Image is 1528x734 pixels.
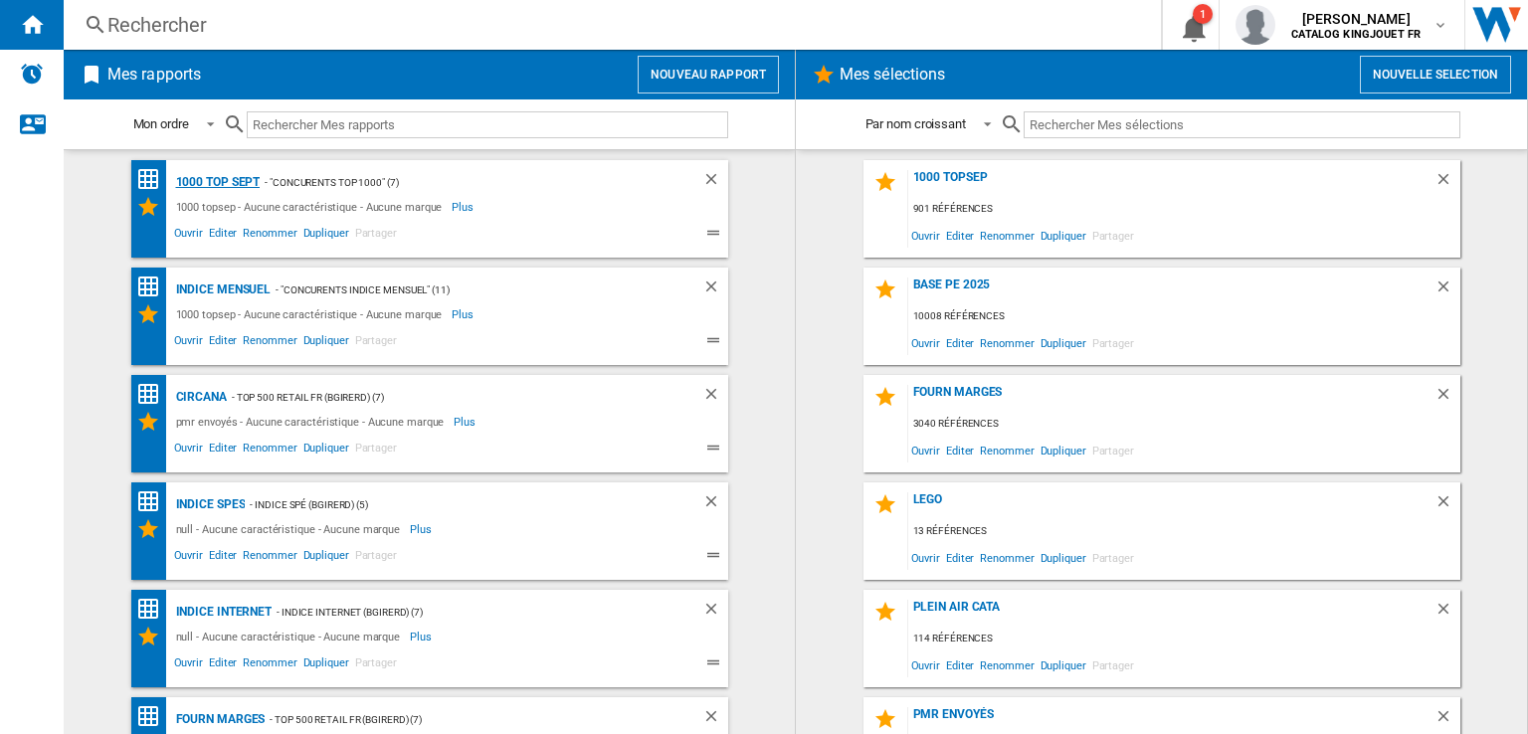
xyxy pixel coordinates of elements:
span: Partager [1089,651,1137,678]
span: Renommer [977,437,1037,463]
div: BASE PE 2025 [908,277,1434,304]
div: plein air cata [908,600,1434,627]
span: Dupliquer [1038,651,1089,678]
span: Renommer [977,329,1037,356]
span: Ouvrir [908,437,943,463]
div: pmr envoyés - Aucune caractéristique - Aucune marque [171,410,455,434]
div: 13 références [908,519,1460,544]
div: - TOP 500 RETAIL FR (bgirerd) (7) [227,385,663,410]
button: Nouvelle selection [1360,56,1511,93]
span: Partager [1089,437,1137,463]
div: - INDICE Spé (bgirerd) (5) [245,492,662,517]
span: Partager [352,653,400,677]
span: Plus [410,625,435,648]
span: Editer [943,329,977,356]
span: Dupliquer [1038,329,1089,356]
div: Matrice des prix [136,382,171,407]
div: pmr envoyés [908,707,1434,734]
div: INDICE MENSUEL [171,277,272,302]
span: Renommer [240,653,299,677]
span: Renommer [977,544,1037,571]
span: Ouvrir [908,651,943,678]
span: Dupliquer [1038,544,1089,571]
img: profile.jpg [1236,5,1275,45]
span: Partager [1089,544,1137,571]
div: Mes Sélections [136,195,171,219]
span: Ouvrir [908,222,943,249]
span: Renommer [240,439,299,462]
span: Renommer [977,222,1037,249]
input: Rechercher Mes rapports [247,111,728,138]
div: Supprimer [1434,707,1460,734]
span: Renommer [240,224,299,248]
span: Ouvrir [171,439,206,462]
span: Editer [943,651,977,678]
span: Dupliquer [1038,437,1089,463]
span: Editer [943,222,977,249]
div: Supprimer [702,385,728,410]
div: circana [171,385,227,410]
span: Plus [454,410,478,434]
span: Plus [452,195,477,219]
div: - "CONCURENTS TOP 1000" (7) [260,170,662,195]
div: 1000 topsep [908,170,1434,197]
b: CATALOG KINGJOUET FR [1291,28,1421,41]
div: Supprimer [1434,385,1460,412]
span: Dupliquer [300,439,352,462]
div: Supprimer [702,170,728,195]
span: Editer [206,653,240,677]
button: Nouveau rapport [638,56,779,93]
div: INDICE INTERNET [171,600,273,625]
span: Dupliquer [300,546,352,570]
div: 1000 topsep - Aucune caractéristique - Aucune marque [171,195,453,219]
div: - INDICE Internet (bgirerd) (7) [272,600,662,625]
div: 10008 références [908,304,1460,329]
div: 114 références [908,627,1460,651]
div: Mes Sélections [136,410,171,434]
div: Mon ordre [133,116,189,131]
div: Matrice des prix [136,489,171,514]
div: - "CONCURENTS INDICE MENSUEL" (11) [271,277,662,302]
div: Par nom croissant [865,116,966,131]
div: 1000 top Sept [171,170,261,195]
div: Mes Sélections [136,517,171,541]
span: Partager [352,331,400,355]
span: Ouvrir [171,331,206,355]
div: 901 références [908,197,1460,222]
span: Ouvrir [171,653,206,677]
span: Partager [352,546,400,570]
span: Renommer [240,546,299,570]
div: Supprimer [1434,600,1460,627]
div: Supprimer [702,600,728,625]
input: Rechercher Mes sélections [1024,111,1460,138]
div: Matrice des prix [136,704,171,729]
span: Plus [452,302,477,326]
span: Renommer [977,651,1037,678]
div: Rechercher [107,11,1109,39]
div: Supprimer [1434,170,1460,197]
div: Matrice des prix [136,597,171,622]
span: Dupliquer [300,224,352,248]
span: Editer [206,331,240,355]
div: Supprimer [1434,492,1460,519]
span: Ouvrir [908,544,943,571]
div: null - Aucune caractéristique - Aucune marque [171,517,411,541]
div: Matrice des prix [136,167,171,192]
div: null - Aucune caractéristique - Aucune marque [171,625,411,648]
span: Partager [352,224,400,248]
div: Supprimer [702,492,728,517]
span: Editer [206,439,240,462]
span: Editer [943,437,977,463]
div: Supprimer [702,277,728,302]
div: 1000 topsep - Aucune caractéristique - Aucune marque [171,302,453,326]
div: FOURN MARGES [908,385,1434,412]
div: Mes Sélections [136,625,171,648]
div: FOURN MARGES [171,707,266,732]
div: INDICE SPES [171,492,246,517]
span: Partager [1089,329,1137,356]
span: Renommer [240,331,299,355]
span: Dupliquer [300,331,352,355]
div: Mes Sélections [136,302,171,326]
h2: Mes sélections [836,56,949,93]
h2: Mes rapports [103,56,205,93]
